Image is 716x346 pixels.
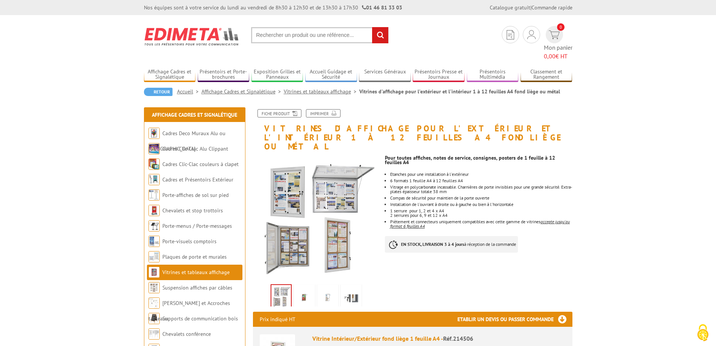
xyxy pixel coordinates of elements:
div: Nos équipes sont à votre service du lundi au vendredi de 8h30 à 12h30 et de 13h30 à 17h30 [144,4,402,11]
a: Porte-visuels comptoirs [162,238,216,245]
img: vitrines_d_affichage_214506_1.jpg [271,285,291,308]
a: Suspension affiches par câbles [162,284,232,291]
span: € HT [544,52,572,61]
img: Chevalets et stop trottoirs [148,205,160,216]
li: Vitrage en polycarbonate incassable. Charnières de porte invisibles pour une grande sécurité. Ext... [390,185,572,194]
a: Présentoirs et Porte-brochures [198,69,250,81]
a: Exposition Grilles et Panneaux [251,69,303,81]
a: Affichage Cadres et Signalétique [144,69,196,81]
strong: 01 46 81 33 03 [362,4,402,11]
div: | [490,4,572,11]
img: Cadres Deco Muraux Alu ou Bois [148,128,160,139]
a: Vitrines et tableaux affichage [284,88,359,95]
img: Plaques de porte et murales [148,251,160,262]
strong: EN STOCK, LIVRAISON 3 à 4 jours [401,241,464,247]
img: devis rapide [507,30,514,40]
li: Compas de sécurité pour maintien de la porte ouverte [390,196,572,200]
strong: Pour toutes affiches, notes de service, consignes, posters de 1 feuille à 12 feuilles A4 [385,154,555,166]
a: Accueil Guidage et Sécurité [305,69,357,81]
span: Réf.214506 [443,335,473,342]
h3: Etablir un devis ou passer commande [457,312,572,327]
img: devis rapide [549,30,560,39]
a: Porte-menus / Porte-messages [162,223,232,229]
a: Fiche produit [257,109,301,117]
p: Etanches pour une installation à l'extérieur [390,172,572,177]
a: Imprimer [306,109,341,117]
img: vitrines_d_affichage_214506_1.jpg [253,155,380,282]
p: Prix indiqué HT [260,312,295,327]
a: Plaques de porte et murales [162,253,227,260]
p: à réception de la commande [385,236,518,253]
a: Retour [144,88,173,96]
button: Cookies (fenêtre modale) [690,320,716,346]
a: Cadres Clic-Clac couleurs à clapet [162,161,239,168]
a: Commande rapide [531,4,572,11]
input: Rechercher un produit ou une référence... [251,27,389,43]
img: Cimaises et Accroches tableaux [148,297,160,309]
a: Présentoirs Presse et Journaux [413,69,465,81]
img: Cadres et Présentoirs Extérieur [148,174,160,185]
a: Services Généraux [359,69,411,81]
li: 6 formats 1 feuille A4 à 12 feuilles A4 [390,178,572,183]
a: Porte-affiches de sol sur pied [162,192,229,198]
input: rechercher [372,27,388,43]
img: Porte-visuels comptoirs [148,236,160,247]
img: Porte-affiches de sol sur pied [148,189,160,201]
img: Cadres Clic-Clac couleurs à clapet [148,159,160,170]
img: Porte-menus / Porte-messages [148,220,160,232]
a: Affichage Cadres et Signalétique [152,111,237,118]
a: Accueil [177,88,201,95]
div: Vitrine Intérieur/Extérieur fond liège 1 feuille A4 - [312,334,566,343]
a: Classement et Rangement [521,69,572,81]
a: devis rapide 0 Mon panier 0,00€ HT [544,26,572,61]
a: Présentoirs Multimédia [467,69,519,81]
img: Vitrines et tableaux affichage [148,267,160,278]
img: Edimeta [144,23,240,50]
img: Chevalets conférence [148,328,160,340]
span: 0 [557,23,565,31]
a: Vitrines et tableaux affichage [162,269,230,276]
img: Cookies (fenêtre modale) [693,323,712,342]
a: Cadres Clic-Clac Alu Clippant [162,145,228,152]
li: Installation de l'ouvrant à droite ou à gauche ou bien à l'horizontale [390,202,572,207]
li: Piètement et connecteurs uniquement compatibles avec cette gamme de vitrines [390,219,572,229]
a: Cadres et Présentoirs Extérieur [162,176,233,183]
li: 1 serrure pour 1, 2 et 4 x A4 2 serrures pour 6, 9 et 12 x A4 [390,209,572,218]
img: 214510_214511_1.jpg [295,286,313,309]
img: 214510_214511_2.jpg [319,286,337,309]
a: [PERSON_NAME] et Accroches tableaux [148,300,230,322]
a: Chevalets et stop trottoirs [162,207,223,214]
h1: Vitrines d'affichage pour l'extérieur et l'intérieur 1 à 12 feuilles A4 fond liège ou métal [247,109,578,151]
span: 0,00 [544,52,556,60]
img: 214510_214511_3.jpg [342,286,360,309]
span: Mon panier [544,43,572,61]
a: Chevalets conférence [162,331,211,337]
a: Catalogue gratuit [490,4,530,11]
img: Suspension affiches par câbles [148,282,160,293]
a: Affichage Cadres et Signalétique [201,88,284,95]
em: accepte jusqu'au format 6 feuilles A4 [390,219,570,229]
li: Vitrines d'affichage pour l'extérieur et l'intérieur 1 à 12 feuilles A4 fond liège ou métal [359,88,560,95]
a: Cadres Deco Muraux Alu ou [GEOGRAPHIC_DATA] [148,130,226,152]
a: Supports de communication bois [162,315,238,322]
img: devis rapide [527,30,536,39]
